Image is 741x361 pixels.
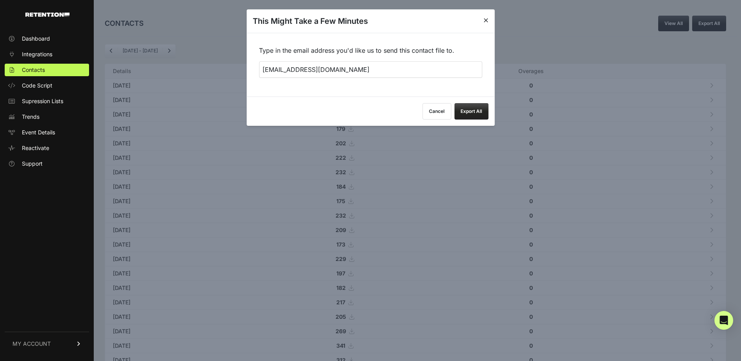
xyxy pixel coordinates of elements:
span: Event Details [22,129,55,136]
input: + Add recipient [259,61,482,78]
a: Supression Lists [5,95,89,107]
span: Reactivate [22,144,49,152]
a: Integrations [5,48,89,61]
span: Trends [22,113,39,121]
span: Integrations [22,50,52,58]
span: Dashboard [22,35,50,43]
span: Code Script [22,82,52,89]
a: Support [5,157,89,170]
a: Dashboard [5,32,89,45]
span: Supression Lists [22,97,63,105]
div: Open Intercom Messenger [714,311,733,330]
button: Cancel [422,103,451,120]
span: Support [22,160,43,168]
span: MY ACCOUNT [12,340,51,348]
a: Contacts [5,64,89,76]
img: Retention.com [25,13,70,17]
a: Code Script [5,79,89,92]
a: Trends [5,111,89,123]
a: Reactivate [5,142,89,154]
h3: This Might Take a Few Minutes [253,16,368,27]
div: Type in the email address you'd like us to send this contact file to. [246,33,495,97]
a: Event Details [5,126,89,139]
a: MY ACCOUNT [5,332,89,356]
span: Contacts [22,66,45,74]
button: Export All [454,103,488,120]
